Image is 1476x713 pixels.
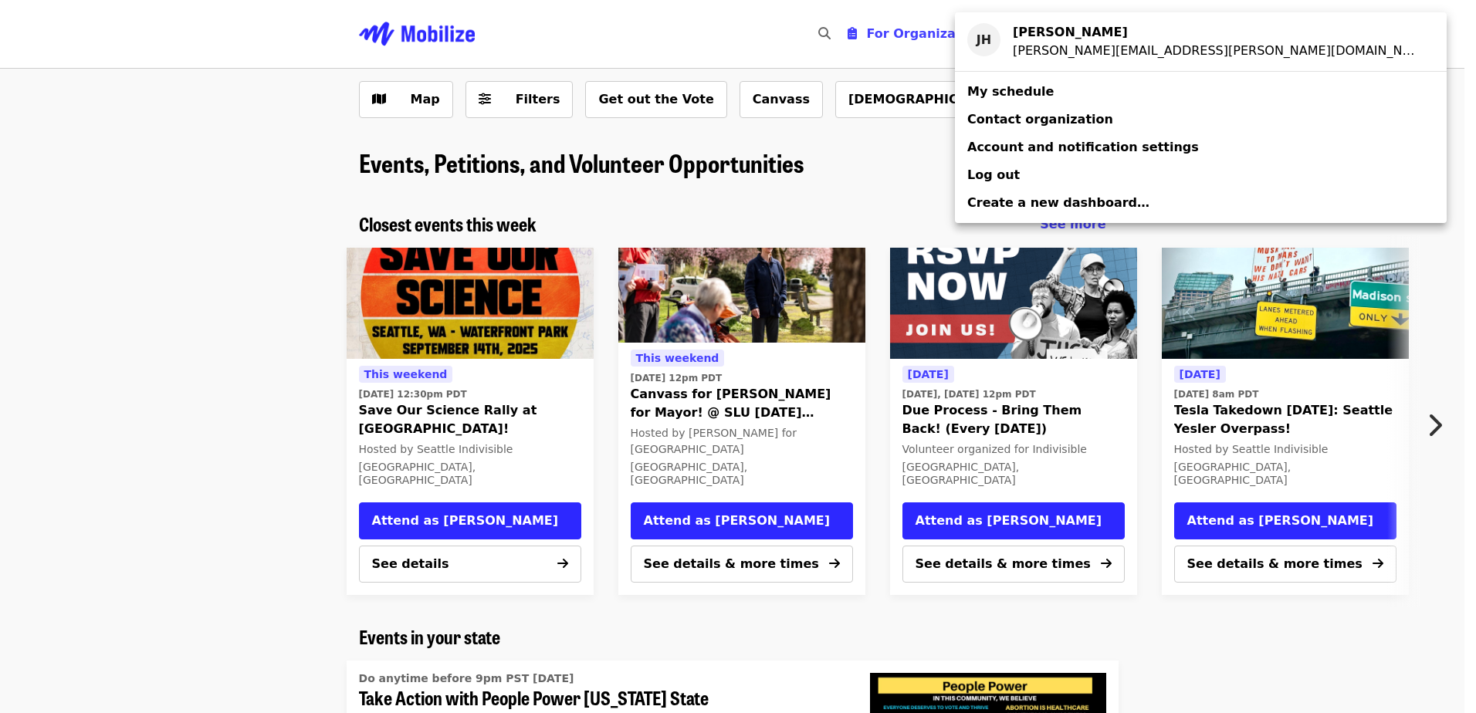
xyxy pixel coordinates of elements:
div: JH [967,23,1000,56]
a: Contact organization [955,106,1447,133]
a: JH[PERSON_NAME][PERSON_NAME][EMAIL_ADDRESS][PERSON_NAME][DOMAIN_NAME] [955,19,1447,65]
div: Jessica Hernandez [1013,23,1422,42]
span: Log out [967,167,1020,182]
strong: [PERSON_NAME] [1013,25,1128,39]
a: Create a new dashboard… [955,189,1447,217]
span: My schedule [967,84,1054,99]
span: Create a new dashboard… [967,195,1149,210]
a: My schedule [955,78,1447,106]
a: Log out [955,161,1447,189]
span: Contact organization [967,112,1113,127]
a: Account and notification settings [955,133,1447,161]
div: suhey.jessica@gmail.com [1013,42,1422,60]
span: Account and notification settings [967,140,1199,154]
